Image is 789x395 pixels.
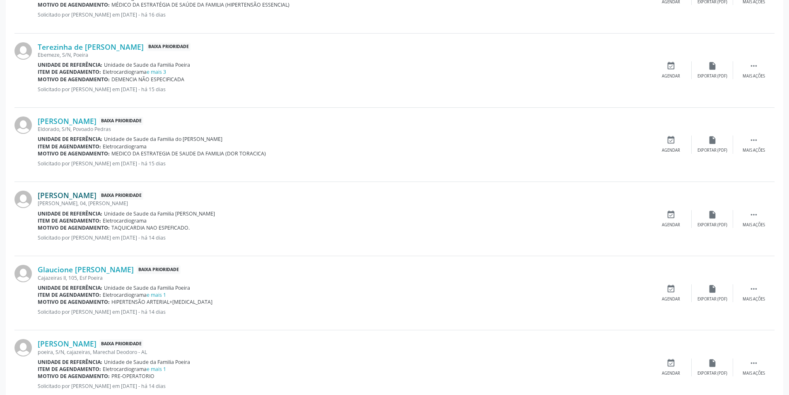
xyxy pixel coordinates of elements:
b: Unidade de referência: [38,136,102,143]
div: poeira, S/N, cajazeiras, Marechal Deodoro - AL [38,349,650,356]
a: [PERSON_NAME] [38,339,97,348]
div: Agendar [662,73,680,79]
b: Unidade de referência: [38,359,102,366]
span: Baixa Prioridade [147,43,191,51]
b: Motivo de agendamento: [38,373,110,380]
div: Exportar (PDF) [697,296,727,302]
div: Mais ações [743,222,765,228]
span: Baixa Prioridade [99,117,143,126]
div: Mais ações [743,148,765,153]
div: Mais ações [743,296,765,302]
img: img [14,42,32,60]
span: Eletrocardiograma [103,366,166,373]
b: Motivo de agendamento: [38,224,110,231]
img: img [14,339,32,356]
a: Terezinha de [PERSON_NAME] [38,42,144,51]
a: e mais 1 [147,366,166,373]
span: TAQUICARDIA NAO ESPEFICADO. [111,224,190,231]
i:  [749,61,758,70]
p: Solicitado por [PERSON_NAME] em [DATE] - há 14 dias [38,383,650,390]
b: Item de agendamento: [38,291,101,298]
div: Eldorado, S/N, Povoado Pedras [38,126,650,133]
p: Solicitado por [PERSON_NAME] em [DATE] - há 14 dias [38,234,650,241]
div: Agendar [662,222,680,228]
span: Baixa Prioridade [99,191,143,200]
i: insert_drive_file [708,284,717,293]
i:  [749,136,758,145]
div: [PERSON_NAME], 04, [PERSON_NAME] [38,200,650,207]
p: Solicitado por [PERSON_NAME] em [DATE] - há 15 dias [38,160,650,167]
span: Baixa Prioridade [137,265,181,274]
span: PRE-OPERATORIO [111,373,154,380]
i: event_available [666,284,676,293]
span: Eletrocardiograma [103,68,166,75]
div: Agendar [662,148,680,153]
p: Solicitado por [PERSON_NAME] em [DATE] - há 16 dias [38,11,650,18]
span: Eletrocardiograma [103,217,147,224]
a: [PERSON_NAME] [38,191,97,200]
i: event_available [666,359,676,368]
span: DEMENCIA NÃO ESPECIFICADA [111,76,184,83]
b: Item de agendamento: [38,143,101,150]
b: Unidade de referência: [38,210,102,217]
div: Exportar (PDF) [697,371,727,376]
i:  [749,284,758,293]
b: Motivo de agendamento: [38,1,110,8]
span: Unidade de Saude da Familia do [PERSON_NAME] [104,136,222,143]
i: event_available [666,136,676,145]
span: Eletrocardiograma [103,291,166,298]
div: Mais ações [743,73,765,79]
p: Solicitado por [PERSON_NAME] em [DATE] - há 14 dias [38,308,650,315]
span: Unidade de Saude da Familia Poeira [104,284,190,291]
span: HIPERTENSÃO ARTERIAL+[MEDICAL_DATA] [111,298,212,305]
i: insert_drive_file [708,136,717,145]
div: Agendar [662,371,680,376]
div: Ebemeze, S/N, Poeira [38,51,650,58]
div: Mais ações [743,371,765,376]
i: event_available [666,210,676,219]
div: Exportar (PDF) [697,148,727,153]
div: Agendar [662,296,680,302]
div: Exportar (PDF) [697,73,727,79]
i:  [749,210,758,219]
i: insert_drive_file [708,210,717,219]
b: Motivo de agendamento: [38,150,110,157]
b: Item de agendamento: [38,217,101,224]
img: img [14,191,32,208]
i: event_available [666,61,676,70]
i: insert_drive_file [708,359,717,368]
b: Unidade de referência: [38,284,102,291]
span: Baixa Prioridade [99,339,143,348]
b: Motivo de agendamento: [38,76,110,83]
span: Unidade de Saude da Familia [PERSON_NAME] [104,210,215,217]
div: Exportar (PDF) [697,222,727,228]
b: Motivo de agendamento: [38,298,110,305]
p: Solicitado por [PERSON_NAME] em [DATE] - há 15 dias [38,86,650,93]
a: e mais 3 [147,68,166,75]
a: e mais 1 [147,291,166,298]
i:  [749,359,758,368]
i: insert_drive_file [708,61,717,70]
b: Unidade de referência: [38,61,102,68]
img: img [14,265,32,282]
b: Item de agendamento: [38,366,101,373]
span: MEDICO DA ESTRATEGIA DE SAUDE DA FAMILIA (DOR TORACICA) [111,150,266,157]
div: Cajazeiras II, 105, Esf Poeira [38,274,650,281]
a: Glaucione [PERSON_NAME] [38,265,134,274]
b: Item de agendamento: [38,68,101,75]
a: [PERSON_NAME] [38,116,97,126]
img: img [14,116,32,134]
span: MÉDICO DA ESTRATÉGIA DE SAÚDE DA FAMILIA (HIPERTENSÃO ESSENCIAL) [111,1,290,8]
span: Eletrocardiograma [103,143,147,150]
span: Unidade de Saude da Familia Poeira [104,359,190,366]
span: Unidade de Saude da Familia Poeira [104,61,190,68]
